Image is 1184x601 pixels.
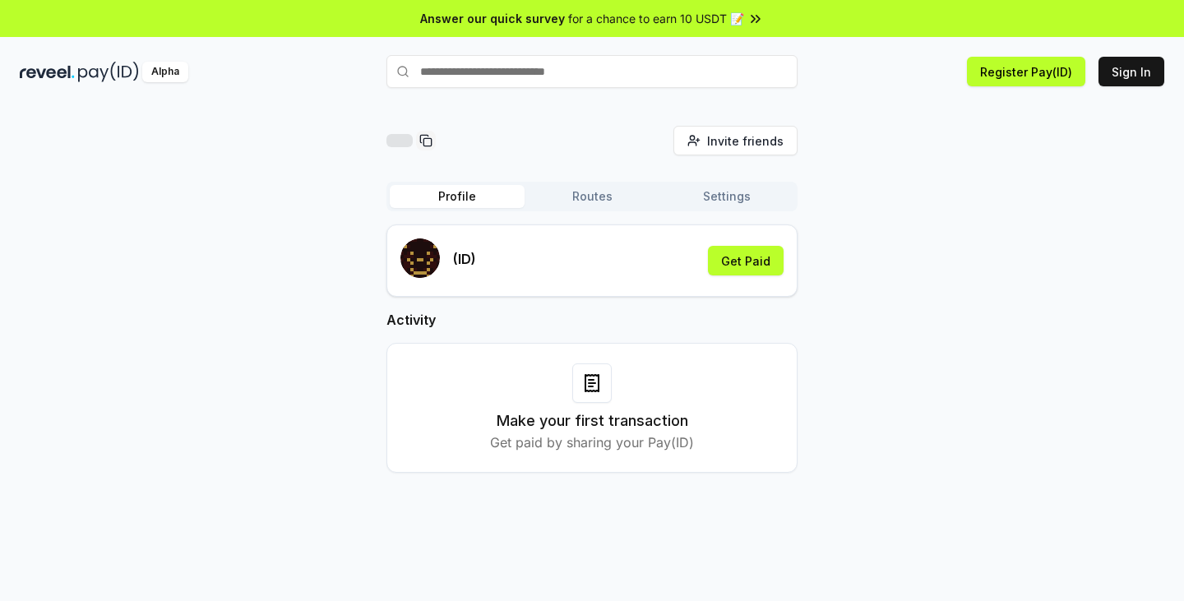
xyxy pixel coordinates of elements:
button: Get Paid [708,246,784,275]
div: Alpha [142,62,188,82]
button: Invite friends [673,126,798,155]
img: pay_id [78,62,139,82]
p: Get paid by sharing your Pay(ID) [490,432,694,452]
span: Invite friends [707,132,784,150]
h3: Make your first transaction [497,409,688,432]
span: Answer our quick survey [420,10,565,27]
button: Routes [525,185,659,208]
button: Settings [659,185,794,208]
p: (ID) [453,249,476,269]
button: Profile [390,185,525,208]
img: reveel_dark [20,62,75,82]
span: for a chance to earn 10 USDT 📝 [568,10,744,27]
button: Sign In [1098,57,1164,86]
h2: Activity [386,310,798,330]
button: Register Pay(ID) [967,57,1085,86]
